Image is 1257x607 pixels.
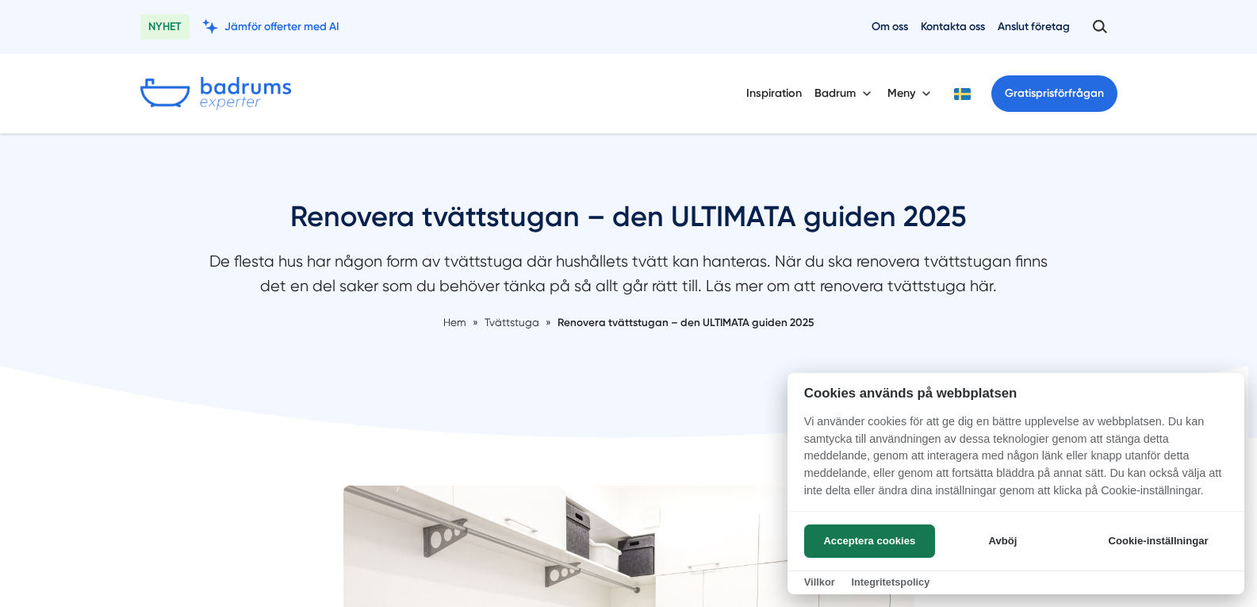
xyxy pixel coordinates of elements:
p: Vi använder cookies för att ge dig en bättre upplevelse av webbplatsen. Du kan samtycka till anvä... [788,413,1244,510]
button: Acceptera cookies [804,524,935,558]
a: Villkor [804,576,835,588]
button: Cookie-inställningar [1089,524,1228,558]
a: Integritetspolicy [851,576,929,588]
h2: Cookies används på webbplatsen [788,386,1244,401]
button: Avböj [940,524,1066,558]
